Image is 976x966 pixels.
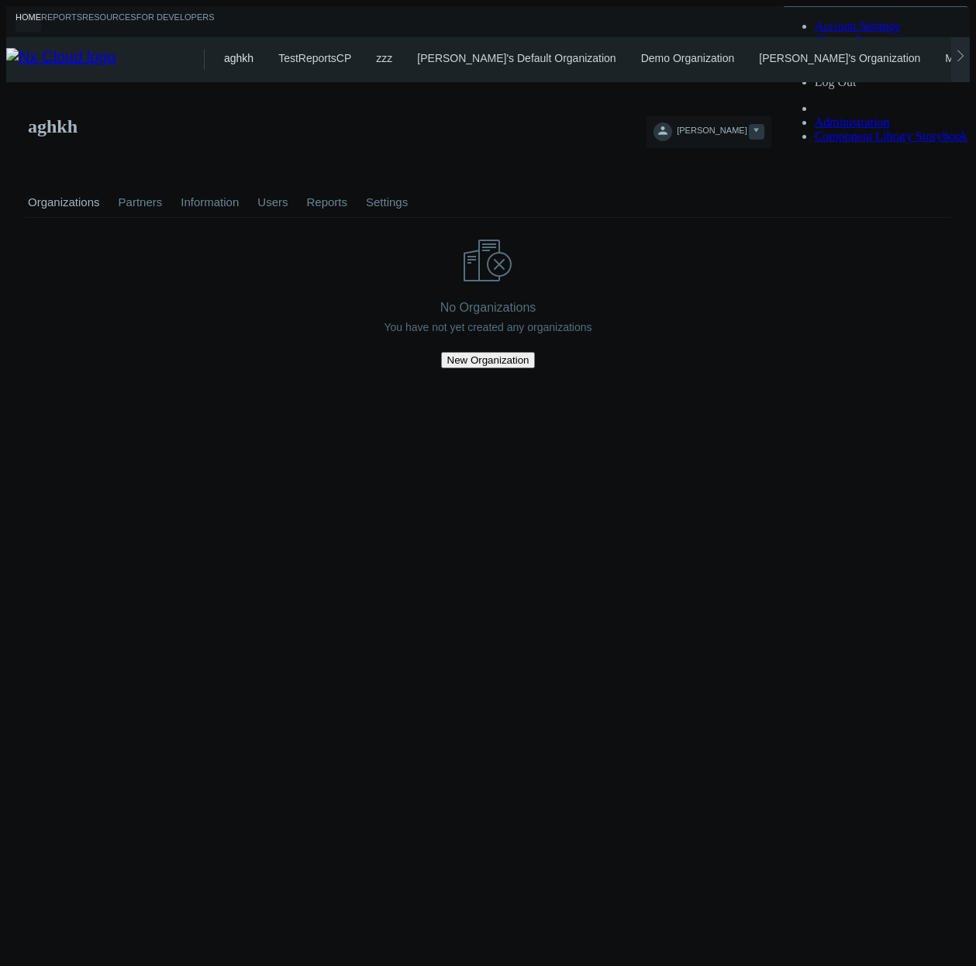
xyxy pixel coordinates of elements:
a: Account Settings [815,19,900,33]
a: TestReportsCP [278,52,351,64]
div: You have not yet created any organizations [384,321,591,333]
a: Resources [82,12,136,32]
button: [PERSON_NAME] [647,116,771,148]
a: Settings [363,175,411,229]
a: Organizations [25,175,103,229]
a: Users [254,175,291,229]
a: zzz [376,52,392,64]
a: Home [16,12,41,32]
a: [PERSON_NAME]'s Organization [759,52,920,64]
a: Component Library Storybook [815,129,967,143]
button: New Organization [441,352,536,368]
a: [PERSON_NAME]'s Default Organization [417,52,616,64]
a: Administration [815,116,890,129]
span: [PERSON_NAME] [677,126,747,143]
div: aghkh [224,52,253,78]
h2: aghkh [28,116,78,137]
a: Reports [303,175,350,229]
div: No Organizations [440,301,536,315]
a: Change Password [815,33,903,47]
a: For Developers [136,12,215,32]
a: Reports [41,12,82,32]
img: Nx Cloud logo [6,48,204,71]
a: Demo Organization [641,52,735,64]
a: Information [178,175,242,229]
a: Partners [116,175,166,229]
